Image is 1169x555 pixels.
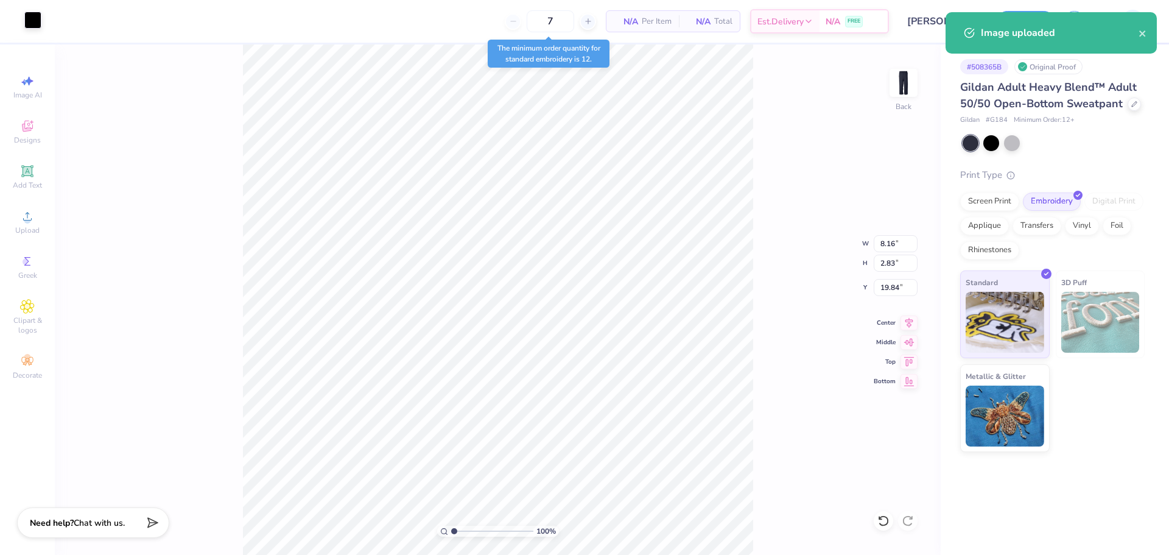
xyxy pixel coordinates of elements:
img: Metallic & Glitter [966,386,1044,447]
span: FREE [848,17,860,26]
img: 3D Puff [1061,292,1140,353]
span: Gildan Adult Heavy Blend™ Adult 50/50 Open-Bottom Sweatpant [960,80,1137,111]
div: Vinyl [1065,217,1099,235]
div: Print Type [960,168,1145,182]
span: Designs [14,135,41,145]
img: Standard [966,292,1044,353]
span: Center [874,319,896,327]
input: Untitled Design [898,9,988,34]
span: N/A [614,15,638,28]
span: 3D Puff [1061,276,1087,289]
div: Embroidery [1023,193,1081,211]
span: Chat with us. [74,517,125,529]
div: Original Proof [1014,59,1083,74]
span: 100 % [536,526,556,537]
span: N/A [826,15,840,28]
div: Image uploaded [981,26,1139,40]
span: Est. Delivery [757,15,804,28]
span: Per Item [642,15,672,28]
div: Applique [960,217,1009,235]
div: Rhinestones [960,241,1019,260]
button: close [1139,26,1147,40]
div: Foil [1103,217,1131,235]
div: The minimum order quantity for standard embroidery is 12. [488,40,609,68]
span: Middle [874,338,896,347]
span: Standard [966,276,998,289]
img: Back [891,71,916,95]
div: # 508365B [960,59,1008,74]
span: Top [874,358,896,366]
span: Upload [15,225,40,235]
input: – – [527,10,574,32]
span: N/A [686,15,711,28]
span: Metallic & Glitter [966,370,1026,383]
span: Add Text [13,180,42,190]
strong: Need help? [30,517,74,529]
span: Bottom [874,377,896,386]
span: # G184 [986,115,1008,125]
span: Clipart & logos [6,316,49,335]
div: Screen Print [960,193,1019,211]
span: Total [714,15,732,28]
div: Back [896,101,911,112]
span: Greek [18,270,37,280]
span: Gildan [960,115,980,125]
div: Transfers [1013,217,1061,235]
span: Decorate [13,370,42,380]
span: Image AI [13,90,42,100]
span: Minimum Order: 12 + [1014,115,1075,125]
div: Digital Print [1084,193,1143,211]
